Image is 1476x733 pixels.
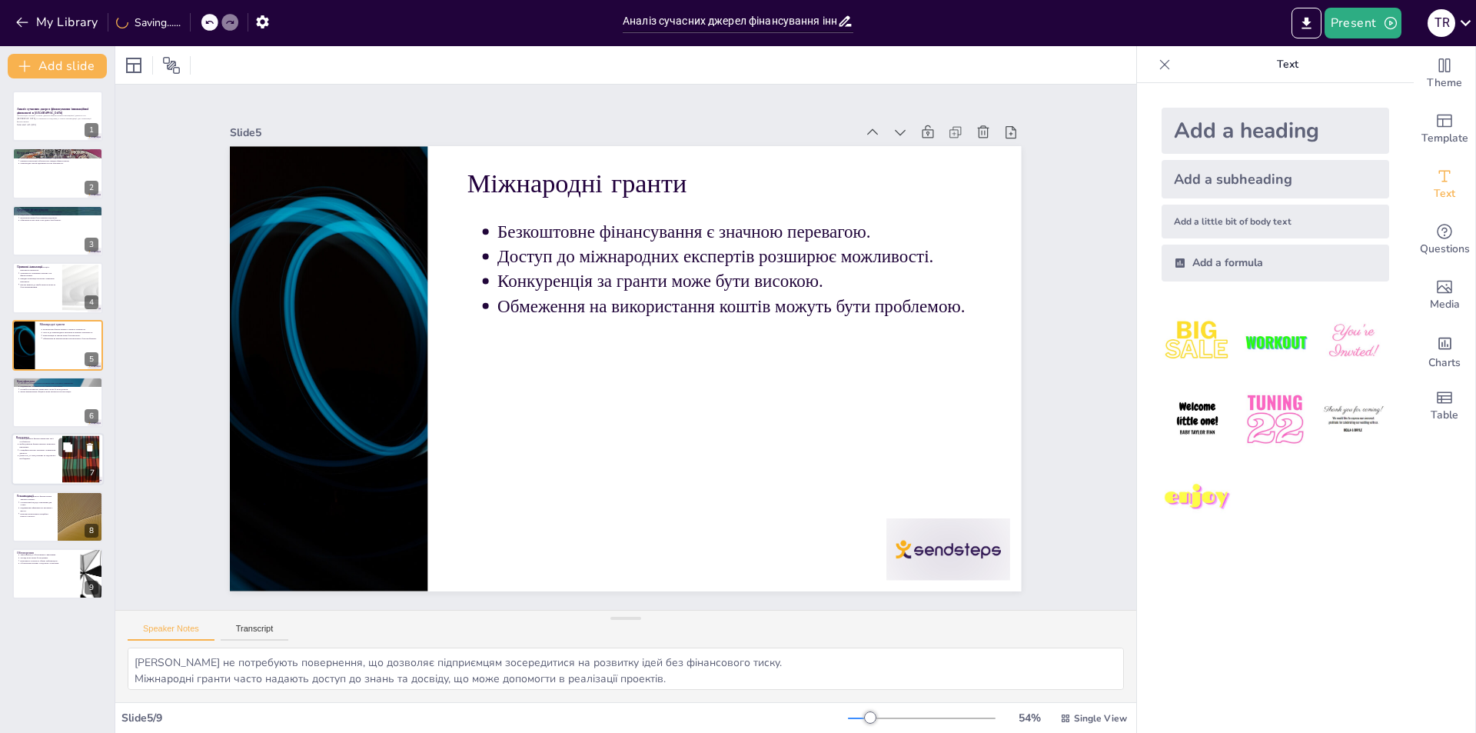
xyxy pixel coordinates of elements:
p: Підвищення обізнаності про проект є важливим. [20,385,98,388]
button: Duplicate Slide [58,438,77,457]
p: Конкуренція за гранти може бути високою. [43,334,98,337]
strong: Аналіз сучасних джерел фінансування інноваційної діяльності в [GEOGRAPHIC_DATA] [17,107,88,115]
p: Швидка реалізація проектів є критично важливою. [20,278,58,283]
p: Рекомендації [17,493,53,498]
p: Доступ до міжнародних експертів розширює можливості. [43,331,98,334]
div: Slide 5 [254,85,877,165]
div: 3 [85,238,98,252]
div: Add a heading [1162,108,1389,154]
p: Презентація охоплює сучасні джерела фінансування інноваційної діяльності в [GEOGRAPHIC_DATA], їх ... [17,115,98,123]
p: Обговорення переваг і недоліків є корисним. [20,562,75,565]
p: Досвід колег може бути цінним. [20,557,75,560]
div: Add a subheading [1162,160,1389,198]
button: Export to PowerPoint [1291,8,1321,38]
span: Questions [1420,241,1470,258]
div: Slide 5 / 9 [121,711,848,725]
p: Конкуренція за гранти може бути високою. [504,256,989,332]
p: Гнучкість приватних інвестицій є важливою перевагою. [20,266,58,272]
div: 6 [85,409,98,423]
p: Потреба в активному маркетингу може бути недоліком. [20,388,98,391]
button: T R [1428,8,1455,38]
p: Комбінування джерел фінансування зменшує ризики. [20,495,53,500]
span: Single View [1074,712,1127,725]
div: Add a formula [1162,245,1389,282]
button: Delete Slide [81,438,99,457]
p: Вибір джерела фінансування є критично важливим. [19,443,58,449]
div: Add a table [1414,378,1475,434]
p: Text [1177,46,1398,83]
div: 7 [85,467,99,481]
div: 7 [12,434,104,486]
div: 4 [85,295,98,309]
div: Add images, graphics, shapes or video [1414,268,1475,323]
p: Приватні інвестиції [17,265,58,269]
p: Обмеженість ресурсів є ще однією проблемою. [20,219,98,222]
span: Template [1421,130,1468,147]
input: Insert title [623,10,837,32]
div: 6 [12,377,103,428]
p: Приватні інвестиції забезпечують швидке фінансування. [20,159,98,162]
p: Стратегічний підхід є важливим для успіху. [20,501,53,506]
p: Запрошення до обговорення є важливим. [20,554,75,557]
p: Обмеження на використання коштів можуть бути проблемою. [43,337,98,340]
div: Saving...... [116,15,181,30]
p: Підвищення ефективності проектів є метою. [20,506,53,511]
button: My Library [12,10,105,35]
textarea: [PERSON_NAME] не потребують повернення, що дозволяє підприємцям зосередитися на розвитку ідей без... [128,648,1124,690]
div: Add a little bit of body text [1162,205,1389,238]
p: Міжнародні гранти [484,149,999,240]
p: Високі вимоги до прибутковості можуть бути ризикованими. [20,283,58,288]
div: Add text boxes [1414,157,1475,212]
div: Add charts and graphs [1414,323,1475,378]
p: Generated with [URL] [17,123,98,126]
p: Міжнародні гранти [39,322,98,326]
p: Підтримка національних інтересів є важливою. [20,213,98,216]
div: Get real-time input from your audience [1414,212,1475,268]
button: Present [1325,8,1401,38]
span: Media [1430,296,1460,313]
p: Специфіка проекту визначає оптимальне джерело. [19,449,58,455]
div: 54 % [1011,711,1048,725]
div: T R [1428,9,1455,37]
img: 4.jpeg [1162,384,1233,455]
div: 2 [12,148,103,198]
img: 3.jpeg [1318,306,1389,378]
div: 5 [12,320,103,371]
p: Краудфандинг [17,379,98,384]
img: 5.jpeg [1239,384,1311,455]
p: Бюрократія може бути значним недоліком. [20,216,98,219]
div: 8 [12,491,103,542]
div: 1 [85,123,98,137]
p: Вступ до теми [17,150,98,155]
p: Кожне джерело фінансування має свої особливості. [19,438,58,444]
span: Text [1434,185,1455,202]
div: 8 [85,524,98,538]
div: Layout [121,53,146,78]
div: 1 [12,91,103,142]
span: Charts [1428,355,1461,371]
img: 1.jpeg [1162,306,1233,378]
p: Обговорення [17,551,76,555]
p: Доступ до міжнародних експертів розширює можливості. [507,232,991,307]
button: Add slide [8,54,107,78]
p: Висновки [16,435,58,440]
p: Важливо враховувати специфіку кожного проекту. [20,512,53,518]
img: 7.jpeg [1162,462,1233,534]
p: Безкоштовне фінансування є значною перевагою. [43,328,98,331]
p: Можливість отримання значних сум фінансування. [20,272,58,277]
p: Безкоштовне фінансування є значною перевагою. [509,207,993,282]
p: Доступ до великої кількості інвесторів є істотною перевагою. [20,382,98,385]
button: Transcript [221,624,289,641]
p: В [GEOGRAPHIC_DATA] доступні різні джерела фінансування для інновацій. [20,153,98,156]
p: Міжнародні гранти відкривають нові можливості. [20,162,98,165]
p: Важливість спільного обміну інформацією. [20,559,75,562]
span: Table [1431,407,1458,424]
div: 3 [12,205,103,256]
div: 2 [85,181,98,195]
button: Speaker Notes [128,624,214,641]
img: 2.jpeg [1239,306,1311,378]
div: 4 [12,262,103,313]
span: Position [162,56,181,75]
span: Theme [1427,75,1462,92]
div: 9 [12,548,103,599]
